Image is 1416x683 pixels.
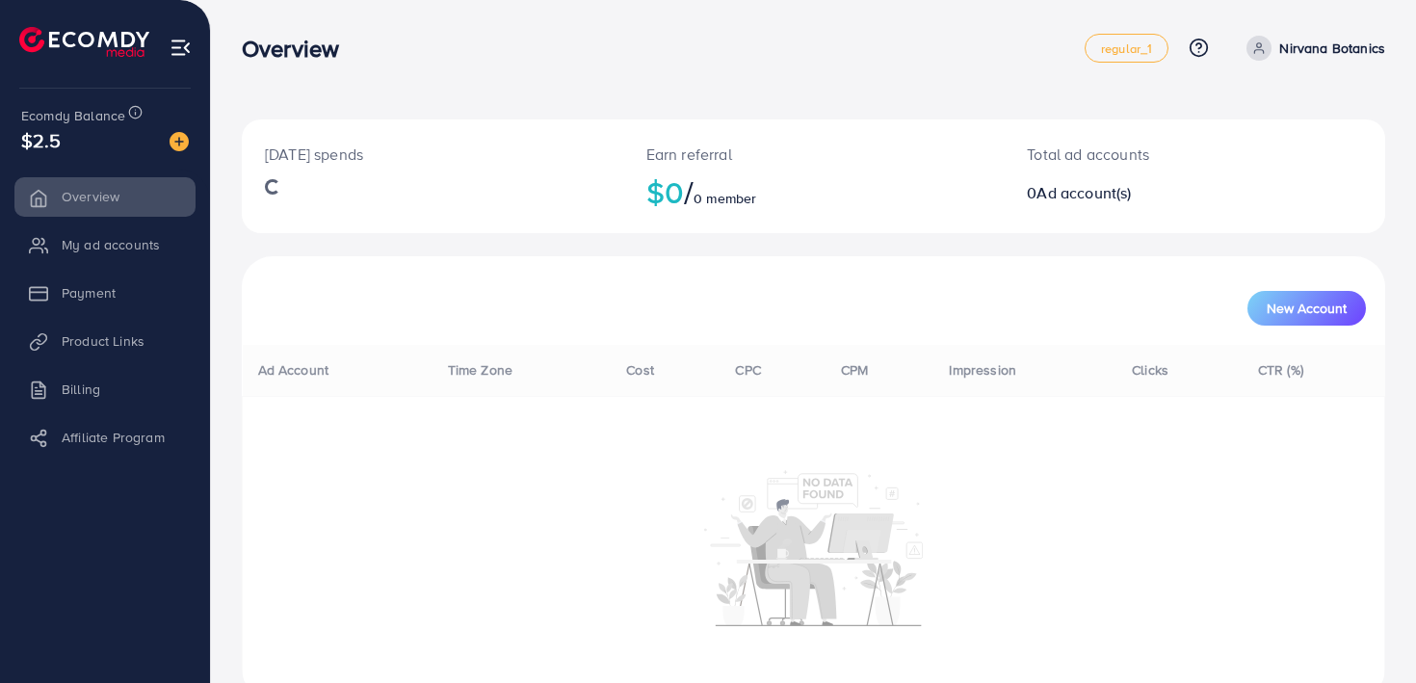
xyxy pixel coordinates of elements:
[1247,291,1366,326] button: New Account
[694,189,756,208] span: 0 member
[1027,184,1267,202] h2: 0
[170,37,192,59] img: menu
[1027,143,1267,166] p: Total ad accounts
[21,126,62,154] span: $2.5
[1085,34,1168,63] a: regular_1
[1267,302,1347,315] span: New Account
[265,143,600,166] p: [DATE] spends
[646,143,982,166] p: Earn referral
[242,35,354,63] h3: Overview
[170,132,189,151] img: image
[1036,182,1131,203] span: Ad account(s)
[684,170,694,214] span: /
[1101,42,1152,55] span: regular_1
[19,27,149,57] img: logo
[646,173,982,210] h2: $0
[21,106,125,125] span: Ecomdy Balance
[1279,37,1385,60] p: Nirvana Botanics
[1239,36,1385,61] a: Nirvana Botanics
